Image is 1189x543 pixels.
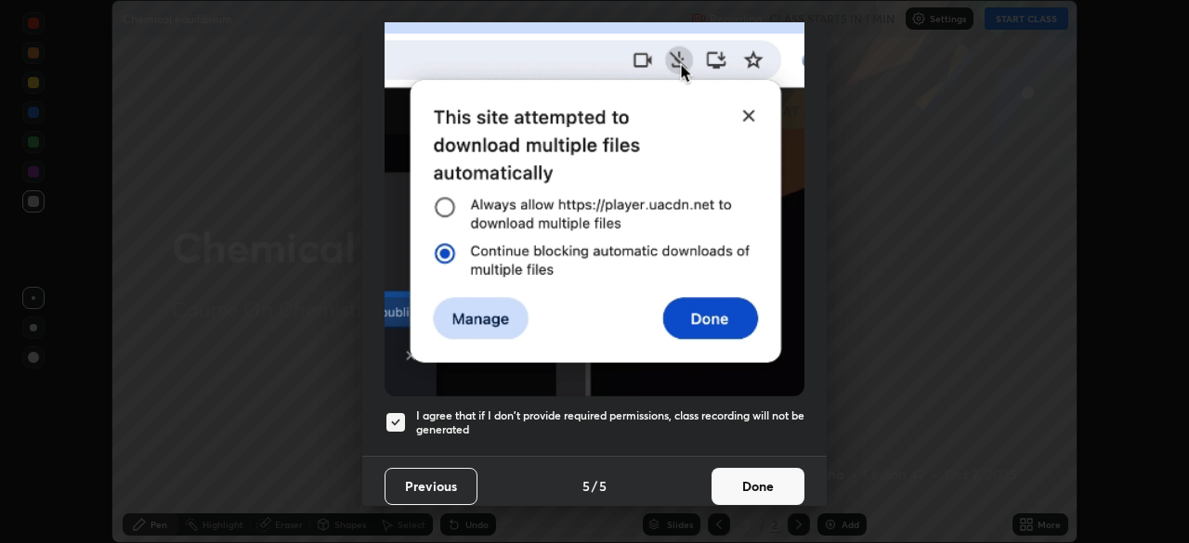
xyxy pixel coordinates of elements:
button: Done [712,468,804,505]
h4: 5 [582,476,590,496]
h4: / [592,476,597,496]
h4: 5 [599,476,607,496]
button: Previous [385,468,477,505]
h5: I agree that if I don't provide required permissions, class recording will not be generated [416,408,804,437]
